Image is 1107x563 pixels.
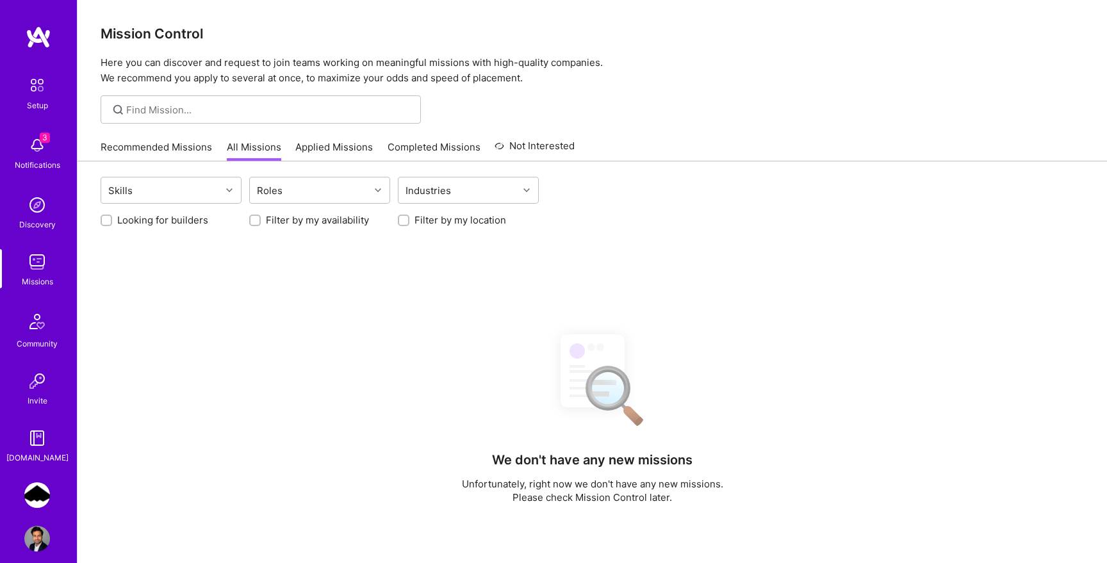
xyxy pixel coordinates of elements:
[17,337,58,350] div: Community
[254,181,286,200] div: Roles
[111,102,126,117] i: icon SearchGrey
[28,394,47,407] div: Invite
[101,55,1084,86] p: Here you can discover and request to join teams working on meaningful missions with high-quality ...
[227,140,281,161] a: All Missions
[24,192,50,218] img: discovery
[40,133,50,143] span: 3
[101,26,1084,42] h3: Mission Control
[24,249,50,275] img: teamwork
[495,138,575,161] a: Not Interested
[388,140,480,161] a: Completed Missions
[6,451,69,464] div: [DOMAIN_NAME]
[538,323,647,435] img: No Results
[21,482,53,508] a: Stealth Startup: Senior AI Engineer (Reinforcement Learning & Security)
[24,425,50,451] img: guide book
[24,482,50,508] img: Stealth Startup: Senior AI Engineer (Reinforcement Learning & Security)
[117,213,208,227] label: Looking for builders
[266,213,369,227] label: Filter by my availability
[402,181,454,200] div: Industries
[126,103,411,117] input: Find Mission...
[21,526,53,551] a: User Avatar
[22,306,53,337] img: Community
[105,181,136,200] div: Skills
[24,72,51,99] img: setup
[462,491,723,504] p: Please check Mission Control later.
[226,187,233,193] i: icon Chevron
[24,133,50,158] img: bell
[24,368,50,394] img: Invite
[295,140,373,161] a: Applied Missions
[101,140,212,161] a: Recommended Missions
[375,187,381,193] i: icon Chevron
[492,452,693,468] h4: We don't have any new missions
[523,187,530,193] i: icon Chevron
[24,526,50,551] img: User Avatar
[414,213,506,227] label: Filter by my location
[15,158,60,172] div: Notifications
[462,477,723,491] p: Unfortunately, right now we don't have any new missions.
[26,26,51,49] img: logo
[27,99,48,112] div: Setup
[22,275,53,288] div: Missions
[19,218,56,231] div: Discovery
